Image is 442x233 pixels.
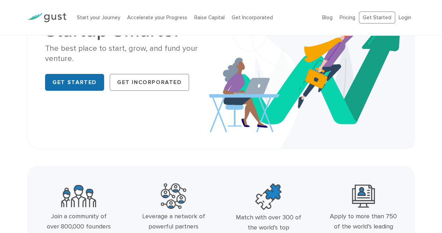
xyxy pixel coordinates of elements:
a: Start your Journey [77,14,120,21]
div: Join a community of over 800,000 founders [45,212,112,232]
div: Leverage a network of powerful partners [140,212,207,232]
a: Blog [322,14,333,21]
a: Pricing [340,14,355,21]
a: Get Incorporated [110,74,189,91]
a: Get Started [359,12,395,24]
a: Raise Capital [194,14,225,21]
img: Community Founders [61,183,96,209]
img: Top Accelerators [255,183,282,210]
a: Get Incorporated [232,14,273,21]
a: Get Started [45,74,104,91]
img: Powerful Partners [161,183,186,209]
img: Leading Angel Investment [352,183,375,209]
a: Login [399,14,411,21]
a: Accelerate your Progress [127,14,187,21]
img: Gust Logo [27,13,66,22]
h1: Startup Smarter [45,20,216,40]
div: The best place to start, grow, and fund your venture. [45,43,216,64]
